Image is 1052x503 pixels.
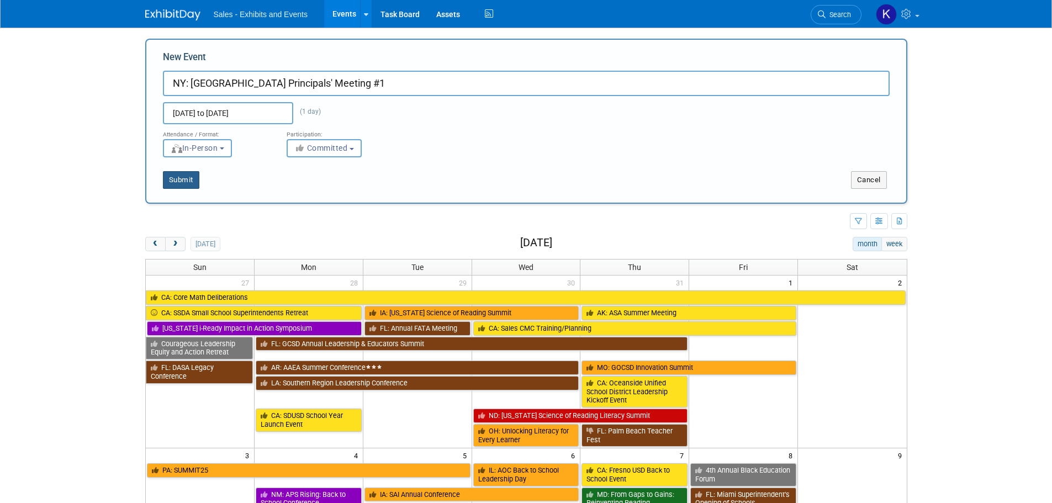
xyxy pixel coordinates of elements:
span: Sales - Exhibits and Events [214,10,308,19]
a: [US_STATE] i-Ready Impact in Action Symposium [147,321,362,336]
a: Search [811,5,861,24]
img: ExhibitDay [145,9,200,20]
span: 3 [244,448,254,462]
a: CA: SDUSD School Year Launch Event [256,409,362,431]
a: CA: Core Math Deliberations [146,290,906,305]
span: Search [826,10,851,19]
button: week [881,237,907,251]
a: MO: GOCSD Innovation Summit [581,361,796,375]
span: 31 [675,276,689,289]
span: 30 [566,276,580,289]
a: AR: AAEA Summer Conference [256,361,579,375]
span: In-Person [171,144,218,152]
div: Attendance / Format: [163,124,270,139]
span: 8 [787,448,797,462]
a: IL: AOC Back to School Leadership Day [473,463,579,486]
img: Kara Haven [876,4,897,25]
a: LA: Southern Region Leadership Conference [256,376,579,390]
span: Sun [193,263,207,272]
div: Participation: [287,124,394,139]
span: Thu [628,263,641,272]
a: FL: Annual FATA Meeting [364,321,471,336]
span: Wed [519,263,533,272]
label: New Event [163,51,206,68]
a: PA: SUMMIT25 [147,463,471,478]
button: Cancel [851,171,887,189]
span: 4 [353,448,363,462]
input: Name of Trade Show / Conference [163,71,890,96]
span: Sat [847,263,858,272]
span: 7 [679,448,689,462]
a: CA: Fresno USD Back to School Event [581,463,688,486]
span: 5 [462,448,472,462]
a: FL: GCSD Annual Leadership & Educators Summit [256,337,688,351]
a: OH: Unlocking Literacy for Every Learner [473,424,579,447]
input: Start Date - End Date [163,102,293,124]
span: (1 day) [293,108,321,115]
span: Mon [301,263,316,272]
span: 28 [349,276,363,289]
button: next [165,237,186,251]
a: CA: Sales CMC Training/Planning [473,321,797,336]
span: Fri [739,263,748,272]
a: CA: SSDA Small School Superintendents Retreat [146,306,362,320]
button: [DATE] [191,237,220,251]
span: 29 [458,276,472,289]
a: Courageous Leadership Equity and Action Retreat [146,337,253,359]
button: Submit [163,171,199,189]
a: IA: SAI Annual Conference [364,488,579,502]
a: FL: DASA Legacy Conference [146,361,253,383]
span: 1 [787,276,797,289]
a: FL: Palm Beach Teacher Fest [581,424,688,447]
h2: [DATE] [520,237,552,249]
a: IA: [US_STATE] Science of Reading Summit [364,306,579,320]
span: 6 [570,448,580,462]
a: 4th Annual Black Education Forum [690,463,796,486]
span: Committed [294,144,348,152]
span: Tue [411,263,424,272]
a: AK: ASA Summer Meeting [581,306,796,320]
button: Committed [287,139,362,157]
button: In-Person [163,139,232,157]
a: CA: Oceanside Unified School District Leadership Kickoff Event [581,376,688,407]
button: month [853,237,882,251]
button: prev [145,237,166,251]
a: ND: [US_STATE] Science of Reading Literacy Summit [473,409,688,423]
span: 27 [240,276,254,289]
span: 9 [897,448,907,462]
span: 2 [897,276,907,289]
